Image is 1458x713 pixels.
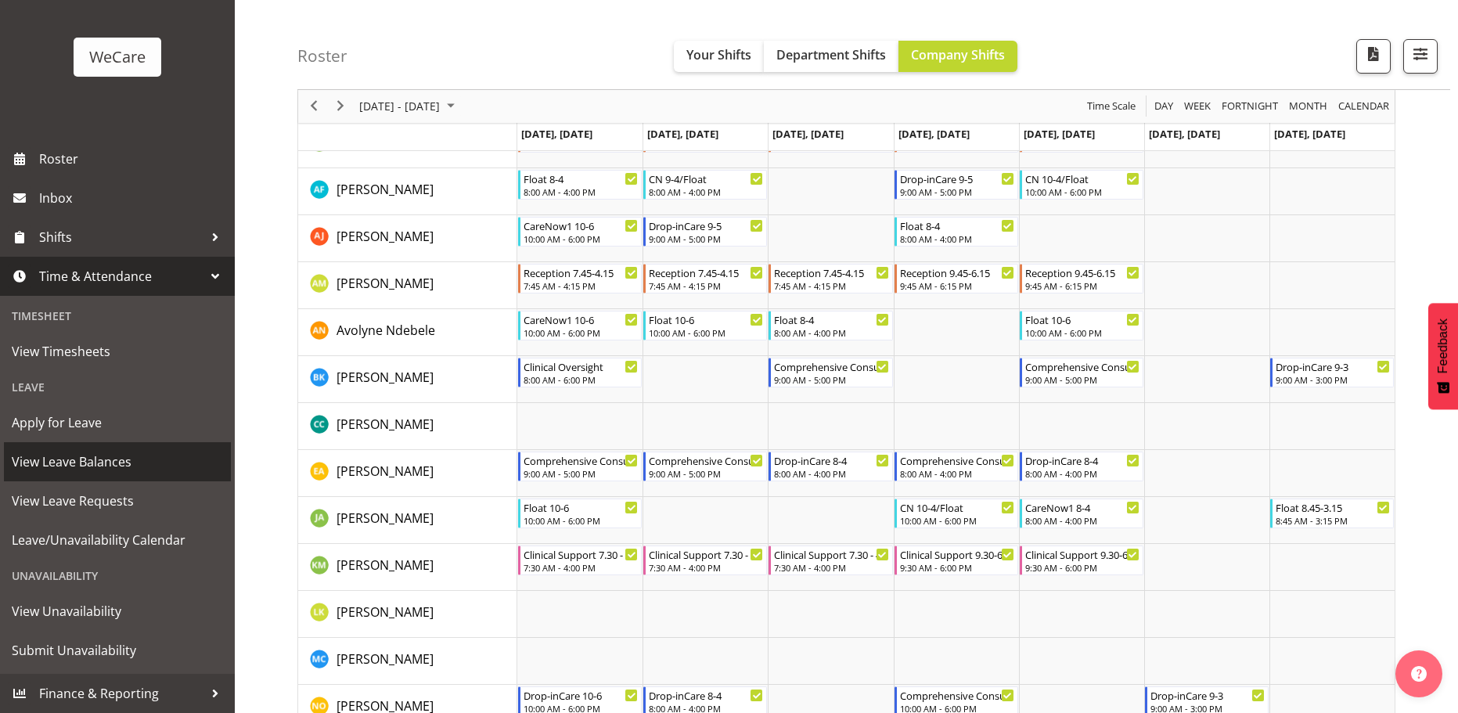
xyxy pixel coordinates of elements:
span: [DATE], [DATE] [898,127,970,141]
a: [PERSON_NAME] [337,180,434,199]
div: Float 10-6 [649,311,763,327]
span: [DATE], [DATE] [647,127,718,141]
div: Jane Arps"s event - CareNow1 8-4 Begin From Friday, October 10, 2025 at 8:00:00 AM GMT+13:00 Ends... [1020,499,1143,528]
td: Mary Childs resource [298,638,517,685]
a: View Unavailability [4,592,231,631]
div: Ena Advincula"s event - Comprehensive Consult 9-5 Begin From Monday, October 6, 2025 at 9:00:00 A... [518,452,642,481]
div: Float 10-6 [1025,311,1139,327]
div: 10:00 AM - 6:00 PM [524,326,638,339]
div: Comprehensive Consult 9-5 [774,358,888,374]
div: Float 10-6 [524,499,638,515]
span: [DATE], [DATE] [521,127,592,141]
div: Clinical Support 7.30 - 4 [774,546,888,562]
div: 9:45 AM - 6:15 PM [1025,279,1139,292]
span: Company Shifts [911,46,1005,63]
div: Drop-inCare 9-5 [900,171,1014,186]
div: Antonia Mao"s event - Reception 9.45-6.15 Begin From Thursday, October 9, 2025 at 9:45:00 AM GMT+... [895,264,1018,293]
div: Antonia Mao"s event - Reception 9.45-6.15 Begin From Friday, October 10, 2025 at 9:45:00 AM GMT+1... [1020,264,1143,293]
div: CN 9-4/Float [649,171,763,186]
div: Clinical Support 7.30 - 4 [524,546,638,562]
div: 8:45 AM - 3:15 PM [1276,514,1390,527]
div: Drop-inCare 10-6 [524,687,638,703]
div: Ena Advincula"s event - Drop-inCare 8-4 Begin From Friday, October 10, 2025 at 8:00:00 AM GMT+13:... [1020,452,1143,481]
div: Drop-inCare 9-3 [1150,687,1265,703]
a: [PERSON_NAME] [337,509,434,528]
td: Charlotte Courtney resource [298,403,517,450]
button: Fortnight [1219,97,1281,117]
button: Your Shifts [674,41,764,72]
a: Avolyne Ndebele [337,321,435,340]
a: [PERSON_NAME] [337,462,434,481]
span: Week [1183,97,1212,117]
span: [DATE], [DATE] [1024,127,1095,141]
div: Float 8.45-3.15 [1276,499,1390,515]
div: Avolyne Ndebele"s event - CareNow1 10-6 Begin From Monday, October 6, 2025 at 10:00:00 AM GMT+13:... [518,311,642,340]
div: 8:00 AM - 4:00 PM [1025,467,1139,480]
div: Comprehensive Consult 9-5 [1025,358,1139,374]
span: Department Shifts [776,46,886,63]
div: 10:00 AM - 6:00 PM [649,326,763,339]
div: Ena Advincula"s event - Comprehensive Consult 9-5 Begin From Tuesday, October 7, 2025 at 9:00:00 ... [643,452,767,481]
a: [PERSON_NAME] [337,556,434,574]
span: View Unavailability [12,600,223,623]
div: CareNow1 8-4 [1025,499,1139,515]
div: CareNow1 10-6 [524,311,638,327]
div: Reception 9.45-6.15 [1025,265,1139,280]
h4: Roster [297,47,347,65]
div: 8:00 AM - 4:00 PM [1025,514,1139,527]
div: Alex Ferguson"s event - Drop-inCare 9-5 Begin From Thursday, October 9, 2025 at 9:00:00 AM GMT+13... [895,170,1018,200]
a: [PERSON_NAME] [337,368,434,387]
a: [PERSON_NAME] [337,650,434,668]
div: 9:30 AM - 6:00 PM [900,561,1014,574]
div: Float 8-4 [524,171,638,186]
div: Comprehensive Consult 10-6 [900,687,1014,703]
div: Float 8-4 [900,218,1014,233]
div: 9:00 AM - 5:00 PM [649,232,763,245]
div: Amy Johannsen"s event - CareNow1 10-6 Begin From Monday, October 6, 2025 at 10:00:00 AM GMT+13:00... [518,217,642,247]
a: Leave/Unavailability Calendar [4,520,231,560]
div: 10:00 AM - 6:00 PM [524,232,638,245]
div: 9:00 AM - 5:00 PM [1025,373,1139,386]
span: [DATE] - [DATE] [358,97,441,117]
div: Drop-inCare 8-4 [649,687,763,703]
button: Time Scale [1085,97,1139,117]
span: View Leave Requests [12,489,223,513]
span: Day [1153,97,1175,117]
div: 8:00 AM - 4:00 PM [774,467,888,480]
span: [PERSON_NAME] [337,181,434,198]
a: View Leave Requests [4,481,231,520]
span: Your Shifts [686,46,751,63]
div: Brian Ko"s event - Clinical Oversight Begin From Monday, October 6, 2025 at 8:00:00 AM GMT+13:00 ... [518,358,642,387]
span: Inbox [39,186,227,210]
a: [PERSON_NAME] [337,227,434,246]
div: Drop-inCare 8-4 [1025,452,1139,468]
div: Amy Johannsen"s event - Drop-inCare 9-5 Begin From Tuesday, October 7, 2025 at 9:00:00 AM GMT+13:... [643,217,767,247]
div: Reception 7.45-4.15 [649,265,763,280]
div: Reception 9.45-6.15 [900,265,1014,280]
div: Float 8-4 [774,311,888,327]
span: Time Scale [1085,97,1137,117]
span: [PERSON_NAME] [337,603,434,621]
button: Month [1336,97,1392,117]
div: 8:00 AM - 4:00 PM [900,232,1014,245]
div: 10:00 AM - 6:00 PM [1025,326,1139,339]
div: Brian Ko"s event - Drop-inCare 9-3 Begin From Sunday, October 12, 2025 at 9:00:00 AM GMT+13:00 En... [1270,358,1394,387]
div: Comprehensive Consult 9-5 [649,452,763,468]
div: Jane Arps"s event - CN 10-4/Float Begin From Thursday, October 9, 2025 at 10:00:00 AM GMT+13:00 E... [895,499,1018,528]
div: Clinical Support 7.30 - 4 [649,546,763,562]
div: 7:30 AM - 4:00 PM [649,561,763,574]
span: Shifts [39,225,203,249]
div: Drop-inCare 9-3 [1276,358,1390,374]
div: 9:00 AM - 5:00 PM [524,467,638,480]
div: Antonia Mao"s event - Reception 7.45-4.15 Begin From Tuesday, October 7, 2025 at 7:45:00 AM GMT+1... [643,264,767,293]
a: View Timesheets [4,332,231,371]
span: [PERSON_NAME] [337,463,434,480]
div: October 06 - 12, 2025 [354,90,464,123]
div: Comprehensive Consult 8-4 [900,452,1014,468]
a: Submit Unavailability [4,631,231,670]
span: calendar [1337,97,1391,117]
div: Timesheet [4,300,231,332]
